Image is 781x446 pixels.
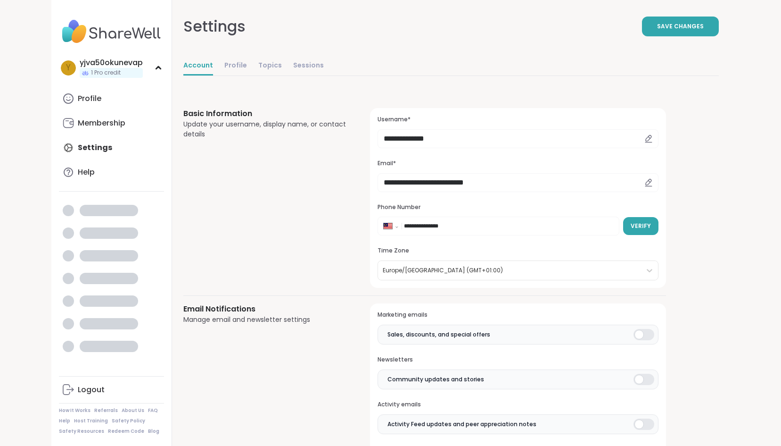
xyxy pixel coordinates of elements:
a: FAQ [148,407,158,414]
a: Redeem Code [108,428,144,435]
a: Sessions [293,57,324,76]
span: Verify [631,222,651,230]
h3: Email* [378,160,658,168]
h3: Newsletters [378,356,658,364]
div: Membership [78,118,125,128]
div: yjva50okunevap [80,58,143,68]
div: Manage email and newsletter settings [183,315,348,325]
div: Profile [78,93,101,104]
h3: Phone Number [378,203,658,211]
button: Verify [623,217,658,235]
span: Activity Feed updates and peer appreciation notes [387,420,536,429]
a: Referrals [94,407,118,414]
a: About Us [122,407,144,414]
span: 1 Pro credit [91,69,121,77]
a: Topics [258,57,282,76]
a: Safety Resources [59,428,104,435]
img: ShareWell Nav Logo [59,15,164,48]
h3: Email Notifications [183,303,348,315]
div: Logout [78,385,105,395]
h3: Activity emails [378,401,658,409]
span: Community updates and stories [387,375,484,384]
h3: Basic Information [183,108,348,119]
a: Blog [148,428,159,435]
div: Settings [183,15,246,38]
a: How It Works [59,407,90,414]
div: Help [78,167,95,177]
a: Help [59,418,70,424]
a: Profile [59,87,164,110]
a: Membership [59,112,164,135]
span: y [66,62,71,74]
span: Save Changes [657,22,704,31]
h3: Username* [378,116,658,124]
a: Logout [59,379,164,401]
a: Safety Policy [112,418,145,424]
a: Help [59,161,164,184]
a: Profile [224,57,247,76]
span: Sales, discounts, and special offers [387,330,490,339]
button: Save Changes [642,17,719,36]
a: Host Training [74,418,108,424]
h3: Time Zone [378,247,658,255]
div: Update your username, display name, or contact details [183,119,348,139]
h3: Marketing emails [378,311,658,319]
a: Account [183,57,213,76]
